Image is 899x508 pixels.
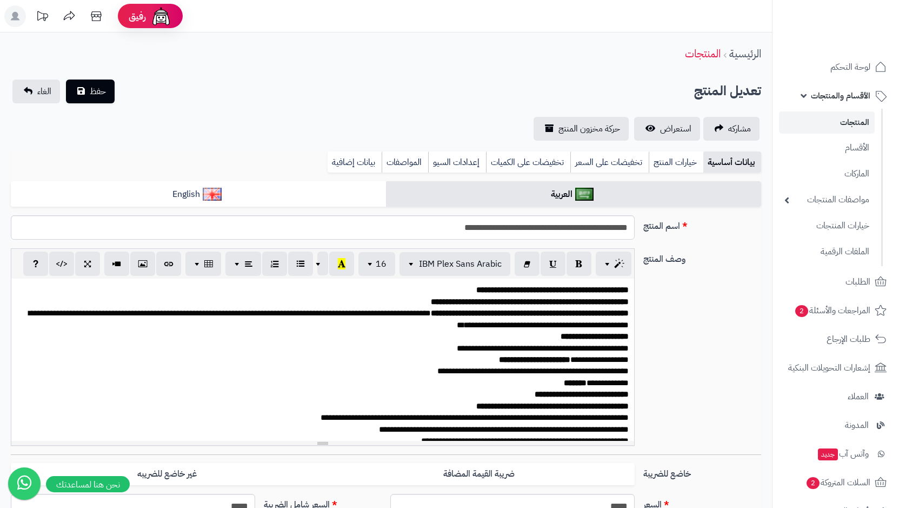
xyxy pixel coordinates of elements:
[639,248,765,266] label: وصف المنتج
[129,10,146,23] span: رفيق
[729,45,761,62] a: الرئيسية
[779,441,893,467] a: وآتس آبجديد
[660,122,691,135] span: استعراض
[806,477,820,490] span: 2
[203,188,222,201] img: English
[639,463,765,480] label: خاضع للضريبة
[328,151,382,173] a: بيانات إضافية
[323,463,635,485] label: ضريبة القيمة المضافة
[382,151,428,173] a: المواصفات
[486,151,570,173] a: تخفيضات على الكميات
[703,117,760,141] a: مشاركه
[779,269,893,295] a: الطلبات
[428,151,486,173] a: إعدادات السيو
[845,418,869,433] span: المدونة
[779,136,875,160] a: الأقسام
[11,181,386,208] a: English
[779,240,875,263] a: الملفات الرقمية
[358,252,395,276] button: 16
[779,412,893,438] a: المدونة
[794,303,870,318] span: المراجعات والأسئلة
[634,117,700,141] a: استعراض
[66,80,115,103] button: حفظ
[90,85,106,98] span: حفظ
[811,88,870,103] span: الأقسام والمنتجات
[639,215,765,233] label: اسم المنتج
[419,258,502,271] span: IBM Plex Sans Arabic
[830,60,870,75] span: لوحة التحكم
[779,111,875,134] a: المنتجات
[795,305,809,318] span: 2
[376,258,387,271] span: 16
[703,151,761,173] a: بيانات أساسية
[12,80,60,103] a: الغاء
[37,85,51,98] span: الغاء
[558,122,620,135] span: حركة مخزون المنتج
[779,355,893,381] a: إشعارات التحويلات البنكية
[779,470,893,496] a: السلات المتروكة2
[779,326,893,352] a: طلبات الإرجاع
[818,448,838,460] span: جديد
[779,214,875,237] a: خيارات المنتجات
[779,162,875,186] a: الماركات
[779,188,875,212] a: مواصفات المنتجات
[575,188,594,201] img: العربية
[848,389,869,404] span: العملاء
[788,360,870,375] span: إشعارات التحويلات البنكية
[728,122,751,135] span: مشاركه
[534,117,629,141] a: حركة مخزون المنتج
[685,45,721,62] a: المنتجات
[779,298,893,324] a: المراجعات والأسئلة2
[649,151,703,173] a: خيارات المنتج
[825,16,889,38] img: logo-2.png
[805,475,870,490] span: السلات المتروكة
[11,463,323,485] label: غير خاضع للضريبه
[570,151,649,173] a: تخفيضات على السعر
[150,5,172,27] img: ai-face.png
[845,274,870,289] span: الطلبات
[399,252,510,276] button: IBM Plex Sans Arabic
[779,54,893,80] a: لوحة التحكم
[779,384,893,410] a: العملاء
[386,181,761,208] a: العربية
[29,5,56,30] a: تحديثات المنصة
[694,80,761,102] h2: تعديل المنتج
[827,332,870,347] span: طلبات الإرجاع
[817,446,869,461] span: وآتس آب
